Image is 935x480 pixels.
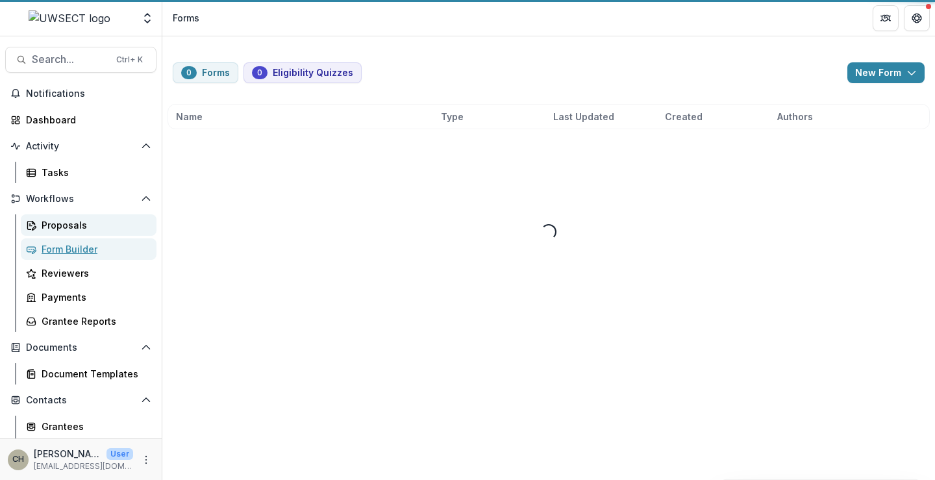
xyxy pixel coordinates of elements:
div: Proposals [42,218,146,232]
button: Get Help [904,5,930,31]
p: User [106,448,133,460]
img: UWSECT logo [29,10,110,26]
span: Type [441,110,464,123]
span: 0 [186,68,192,77]
a: Grantee Reports [21,310,156,332]
a: Tasks [21,162,156,183]
div: Carli Herz [12,455,24,464]
span: Notifications [26,88,151,99]
span: Activity [26,141,136,152]
div: Ctrl + K [114,53,145,67]
button: Open entity switcher [138,5,156,31]
button: Open Documents [5,337,156,358]
div: Payments [42,290,146,304]
button: Open Workflows [5,188,156,209]
button: Search... [5,47,156,73]
button: Notifications [5,83,156,104]
span: Contacts [26,395,136,406]
div: Dashboard [26,113,146,127]
a: Form Builder [21,238,156,260]
button: Partners [873,5,899,31]
span: Name [176,110,203,123]
a: Proposals [21,214,156,236]
span: Authors [777,110,813,123]
a: Dashboard [5,109,156,131]
button: More [138,452,154,468]
a: Reviewers [21,262,156,284]
div: Document Templates [42,367,146,381]
a: Payments [21,286,156,308]
a: Grantees [21,416,156,437]
div: Form Builder [42,242,146,256]
div: Forms [173,11,199,25]
span: 0 [257,68,262,77]
span: Workflows [26,194,136,205]
span: Created [665,110,703,123]
button: Forms [173,62,238,83]
div: Tasks [42,166,146,179]
div: Grantees [42,420,146,433]
p: [EMAIL_ADDRESS][DOMAIN_NAME] [34,461,133,472]
span: Documents [26,342,136,353]
nav: breadcrumb [168,8,205,27]
button: Eligibility Quizzes [243,62,362,83]
a: Document Templates [21,363,156,385]
span: Last Updated [553,110,614,123]
span: Search... [32,53,108,66]
button: Open Activity [5,136,156,157]
button: New Form [847,62,925,83]
div: Reviewers [42,266,146,280]
div: Grantee Reports [42,314,146,328]
button: Open Contacts [5,390,156,411]
p: [PERSON_NAME] [34,447,101,461]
